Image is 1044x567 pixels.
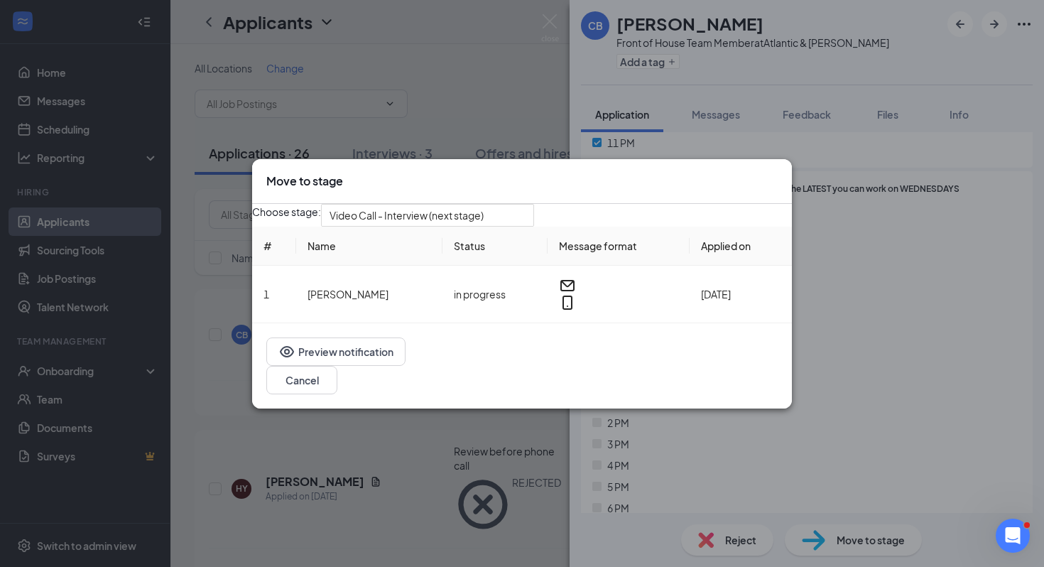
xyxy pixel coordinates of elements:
[266,337,406,366] button: EyePreview notification
[548,227,690,266] th: Message format
[690,266,792,323] td: [DATE]
[266,366,337,394] button: Cancel
[263,288,269,301] span: 1
[330,205,484,226] span: Video Call - Interview (next stage)
[559,294,576,311] svg: MobileSms
[252,227,296,266] th: #
[559,277,576,294] svg: Email
[252,204,321,227] span: Choose stage:
[690,227,792,266] th: Applied on
[296,266,442,323] td: [PERSON_NAME]
[278,343,295,360] svg: Eye
[296,227,442,266] th: Name
[442,266,548,323] td: in progress
[266,173,343,189] h3: Move to stage
[442,227,548,266] th: Status
[996,519,1030,553] iframe: Intercom live chat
